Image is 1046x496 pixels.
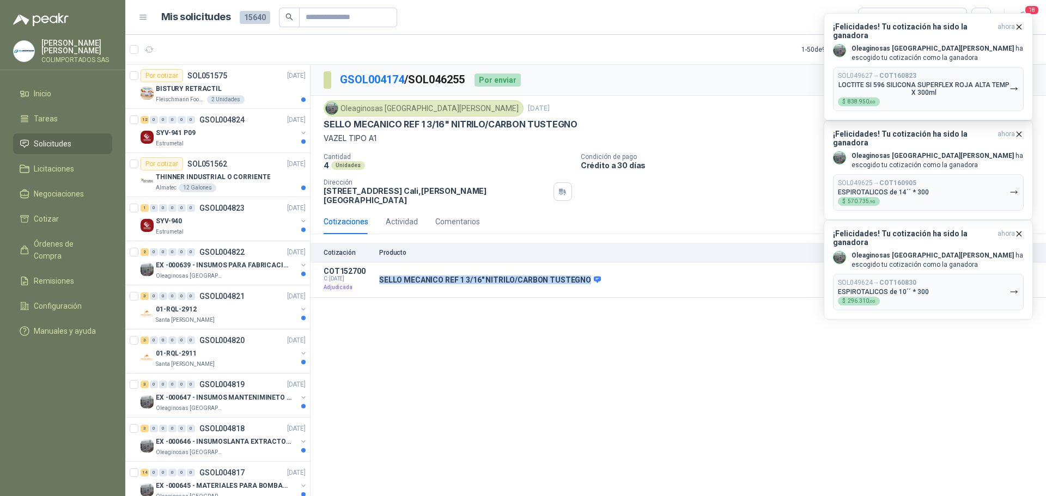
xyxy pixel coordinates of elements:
[34,113,58,125] span: Tareas
[324,119,577,130] p: SELLO MECANICO REF 1 3/16" NITRILO/CARBON TUSTEGNO
[168,469,177,476] div: 0
[833,229,993,247] h3: ¡Felicidades! Tu cotización ha sido la ganadora
[156,228,184,236] p: Estrumetal
[156,272,224,280] p: Oleaginosas [GEOGRAPHIC_DATA][PERSON_NAME]
[13,83,112,104] a: Inicio
[159,248,167,256] div: 0
[801,41,872,58] div: 1 - 50 de 9321
[168,381,177,388] div: 0
[287,335,306,346] p: [DATE]
[838,288,929,296] p: ESPIROTALICOS de 10´´ * 300
[141,336,149,344] div: 3
[879,279,916,286] b: COT160830
[998,22,1015,40] span: ahora
[178,204,186,212] div: 0
[285,13,293,21] span: search
[156,128,196,138] p: SYV-941 P09
[838,72,916,80] p: SOL049627 →
[141,246,308,280] a: 2 0 0 0 0 0 GSOL004822[DATE] Company LogoEX -000639 - INSUMOS PARA FABRICACION DE MALLA TAMOleagi...
[199,469,245,476] p: GSOL004817
[13,296,112,316] a: Configuración
[159,204,167,212] div: 0
[159,336,167,344] div: 0
[852,251,1024,270] p: ha escogido tu cotización como la ganadora
[156,304,197,315] p: 01-RQL-2912
[324,100,524,117] div: Oleaginosas [GEOGRAPHIC_DATA][PERSON_NAME]
[187,204,195,212] div: 0
[41,57,112,63] p: COLIMPORTADOS SAS
[178,116,186,124] div: 0
[187,116,195,124] div: 0
[168,336,177,344] div: 0
[13,133,112,154] a: Solicitudes
[852,44,1024,63] p: ha escogido tu cotización como la ganadora
[324,153,572,161] p: Cantidad
[13,158,112,179] a: Licitaciones
[179,183,216,192] div: 12 Galones
[13,183,112,204] a: Negociaciones
[34,325,96,337] span: Manuales y ayuda
[187,381,195,388] div: 0
[156,437,291,447] p: EX -000646 - INSUMOSLANTA EXTRACTORA
[324,186,549,205] p: [STREET_ADDRESS] Cali , [PERSON_NAME][GEOGRAPHIC_DATA]
[34,300,82,312] span: Configuración
[379,275,601,285] p: SELLO MECANICO REF 1 3/16" NITRILO/CARBON TUSTEGNO
[178,381,186,388] div: 0
[207,95,245,104] div: 2 Unidades
[141,157,183,170] div: Por cotizar
[150,204,158,212] div: 0
[852,151,1024,170] p: ha escogido tu cotización como la ganadora
[199,381,245,388] p: GSOL004819
[287,379,306,390] p: [DATE]
[187,292,195,300] div: 0
[141,381,149,388] div: 3
[324,216,368,228] div: Cotizaciones
[834,152,846,164] img: Company Logo
[156,139,184,148] p: Estrumetal
[178,469,186,476] div: 0
[869,100,875,105] span: ,00
[833,174,1024,211] button: SOL049625→COT160905ESPIROTALICOS de 14´´ * 300$570.735,90
[528,103,550,114] p: [DATE]
[141,116,149,124] div: 12
[998,229,1015,247] span: ahora
[141,219,154,232] img: Company Logo
[838,188,929,196] p: ESPIROTALICOS de 14´´ * 300
[159,292,167,300] div: 0
[34,238,102,262] span: Órdenes de Compra
[141,131,154,144] img: Company Logo
[159,116,167,124] div: 0
[824,120,1033,220] button: ¡Felicidades! Tu cotización ha sido la ganadoraahora Company LogoOleaginosas [GEOGRAPHIC_DATA][PE...
[386,216,418,228] div: Actividad
[287,159,306,169] p: [DATE]
[150,292,158,300] div: 0
[435,216,480,228] div: Comentarios
[168,248,177,256] div: 0
[141,351,154,364] img: Company Logo
[159,469,167,476] div: 0
[34,88,51,100] span: Inicio
[168,116,177,124] div: 0
[34,213,59,225] span: Cotizar
[199,336,245,344] p: GSOL004820
[838,179,916,187] p: SOL049625 →
[581,153,1042,161] p: Condición de pago
[324,179,549,186] p: Dirección
[865,11,888,23] div: Todas
[156,448,224,457] p: Oleaginosas [GEOGRAPHIC_DATA][PERSON_NAME]
[833,22,993,40] h3: ¡Felicidades! Tu cotización ha sido la ganadora
[150,116,158,124] div: 0
[838,279,916,287] p: SOL049624 →
[159,425,167,432] div: 0
[287,203,306,213] p: [DATE]
[168,292,177,300] div: 0
[13,209,112,229] a: Cotizar
[833,274,1024,310] button: SOL049624→COT160830ESPIROTALICOS de 10´´ * 300$296.310,00
[141,378,308,413] a: 3 0 0 0 0 0 GSOL004819[DATE] Company LogoEX -000647 - INSUMOS MANTENIMINETO MECANICOOleaginosas [...
[833,67,1024,111] button: SOL049627→COT160823LOCTITE SI 596 SILICONA SUPERFLEX ROJA ALTA TEMP X 300ml$838.950,00
[326,102,338,114] img: Company Logo
[199,292,245,300] p: GSOL004821
[178,292,186,300] div: 0
[150,248,158,256] div: 0
[199,248,245,256] p: GSOL004822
